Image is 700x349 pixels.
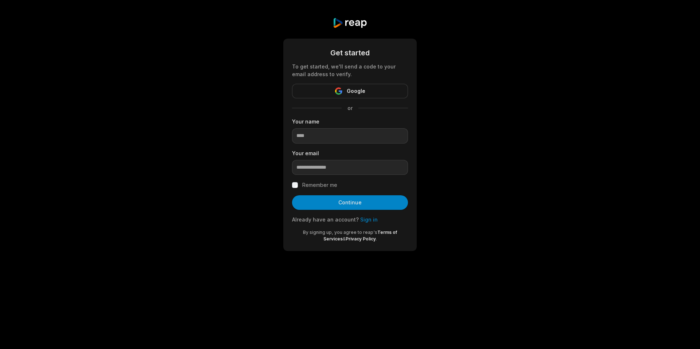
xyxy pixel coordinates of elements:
[292,195,408,210] button: Continue
[292,84,408,98] button: Google
[675,324,693,342] iframe: Intercom live chat
[292,216,359,223] span: Already have an account?
[346,236,376,242] a: Privacy Policy
[376,236,377,242] span: .
[292,118,408,125] label: Your name
[360,216,378,223] a: Sign in
[303,230,377,235] span: By signing up, you agree to reap's
[292,47,408,58] div: Get started
[292,63,408,78] div: To get started, we'll send a code to your email address to verify.
[292,149,408,157] label: Your email
[343,236,346,242] span: &
[342,104,358,112] span: or
[332,17,367,28] img: reap
[302,181,337,189] label: Remember me
[347,87,365,95] span: Google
